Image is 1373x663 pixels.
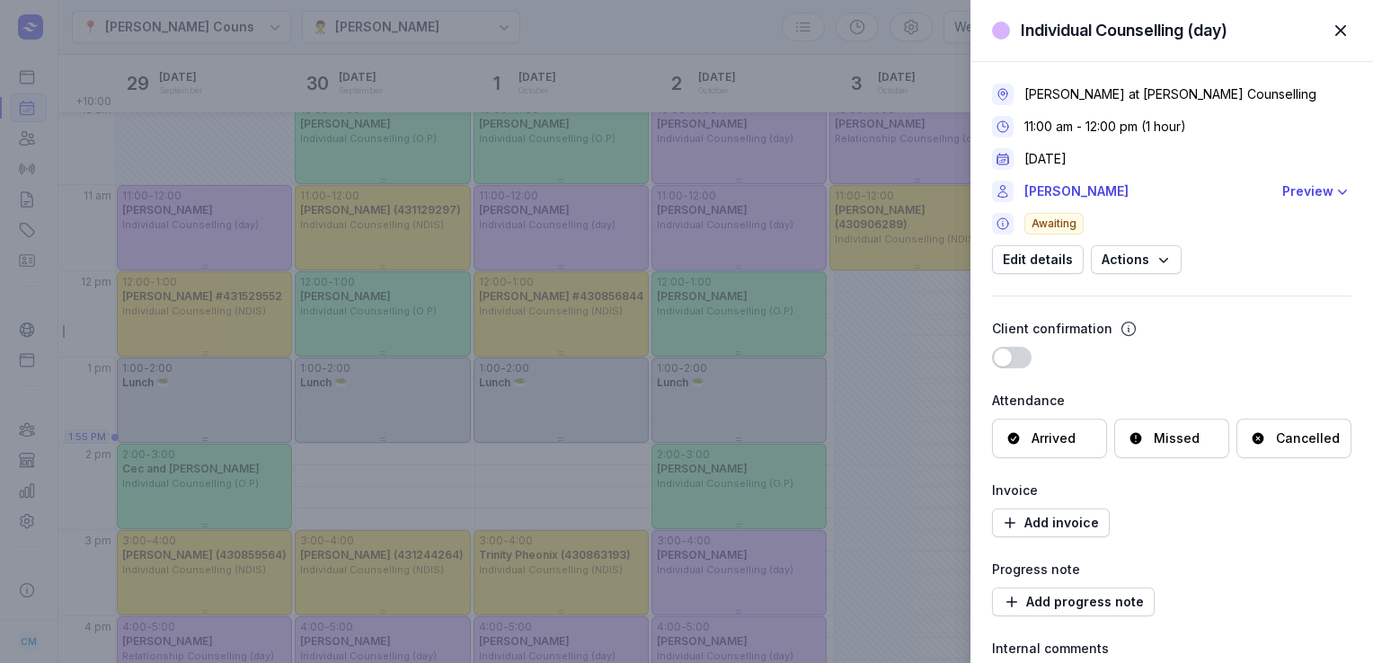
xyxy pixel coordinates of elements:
div: Preview [1282,181,1333,202]
div: 11:00 am - 12:00 pm (1 hour) [1024,118,1186,136]
a: [PERSON_NAME] [1024,181,1271,202]
div: Missed [1154,429,1200,447]
div: [PERSON_NAME] at [PERSON_NAME] Counselling [1024,85,1316,103]
span: Add invoice [1003,512,1099,534]
button: Preview [1282,181,1351,202]
span: Add progress note [1003,591,1144,613]
div: Attendance [992,390,1351,411]
span: Actions [1102,249,1171,270]
div: Cancelled [1276,429,1340,447]
div: Internal comments [992,638,1351,659]
div: Arrived [1032,429,1076,447]
div: Individual Counselling (day) [1021,20,1227,41]
div: Client confirmation [992,318,1112,340]
button: Actions [1091,245,1182,274]
div: Invoice [992,480,1351,501]
span: Awaiting [1024,213,1084,234]
span: Edit details [1003,249,1073,270]
button: Edit details [992,245,1084,274]
div: [DATE] [1024,150,1067,168]
div: Progress note [992,559,1351,580]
